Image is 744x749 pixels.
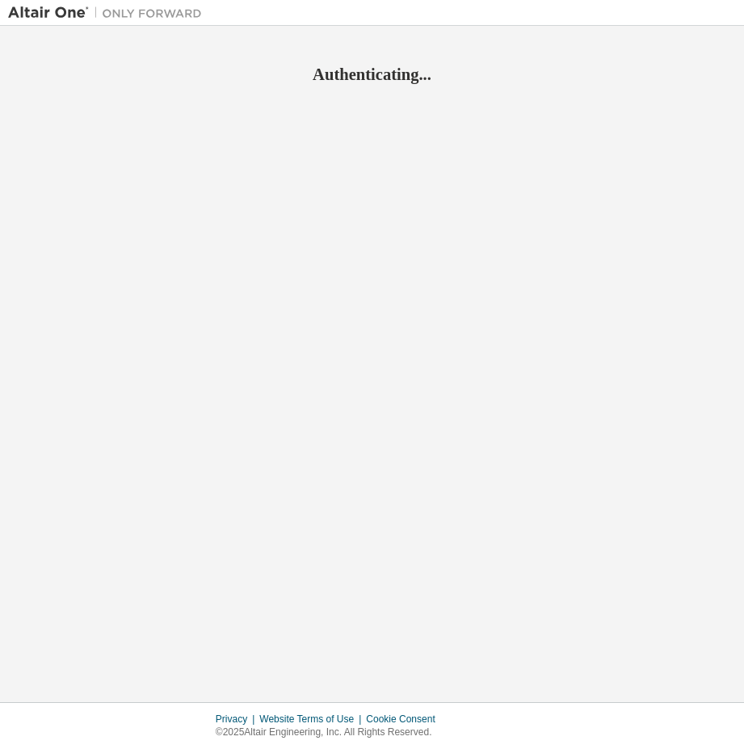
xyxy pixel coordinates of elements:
div: Privacy [216,713,259,726]
div: Website Terms of Use [259,713,366,726]
img: Altair One [8,5,210,21]
p: © 2025 Altair Engineering, Inc. All Rights Reserved. [216,726,445,739]
h2: Authenticating... [8,64,736,85]
div: Cookie Consent [366,713,444,726]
